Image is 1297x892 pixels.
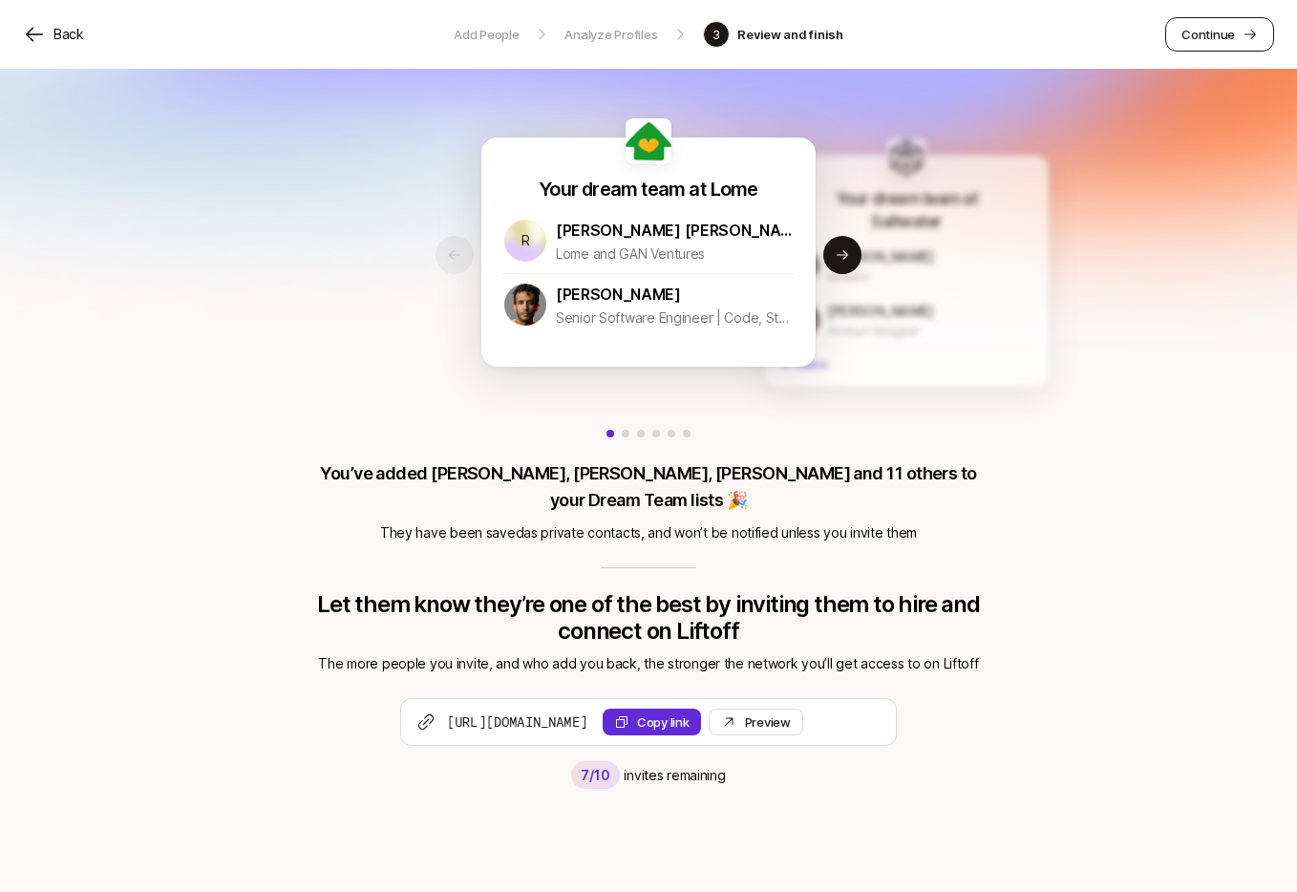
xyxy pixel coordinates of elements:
[737,25,843,44] p: Review and finish
[828,267,1031,287] p: Investor
[1165,17,1274,52] a: Continue
[887,138,926,178] img: 44800505_afc5_447b_9bfb_f6b4f0270e28.jpg
[872,210,942,233] p: Saltwater
[782,348,1031,377] p: + 1 more
[447,712,587,732] span: [URL][DOMAIN_NAME]
[828,246,934,267] p: [PERSON_NAME]
[539,176,706,202] p: Your dream team at
[836,187,977,210] p: Your dream team at
[556,282,681,307] p: [PERSON_NAME]
[711,176,758,202] p: Lome
[556,307,795,329] p: Senior Software Engineer | Code, Stars, and Everything in Between
[745,712,791,732] div: Preview
[564,25,657,44] p: Analyze Profiles
[556,243,795,265] p: Lome and GAN Ventures
[709,709,803,735] a: Preview
[311,652,986,675] p: The more people you invite, and who add you back, the stronger the network you’ll get access to o...
[828,301,934,322] p: [PERSON_NAME]
[1181,25,1235,44] p: Continue
[311,460,986,514] p: You’ve added [PERSON_NAME], [PERSON_NAME], [PERSON_NAME] and 11 others to your Dream Team lists 🎉
[556,218,795,243] p: [PERSON_NAME] [PERSON_NAME]
[521,229,530,252] p: R
[454,25,519,44] p: Add People
[712,25,720,44] p: 3
[624,764,725,787] p: invites remaining
[571,761,620,789] div: 7 /10
[626,118,671,164] img: c6b9a7cc_3b97_474a_a2d9_0751fe56951b.jpg
[603,709,701,735] button: Copy link
[784,302,819,337] img: 1643248196971
[311,521,986,544] p: They have been saved as private contacts , and won’t be notified unless you invite them
[311,591,986,645] p: Let them know they’re one of the best by inviting them to hire and connect on Liftoff
[828,322,1031,341] p: Product Designer
[53,23,84,46] p: Back
[504,284,546,326] img: 1682446980885
[784,247,819,283] img: 1654020980849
